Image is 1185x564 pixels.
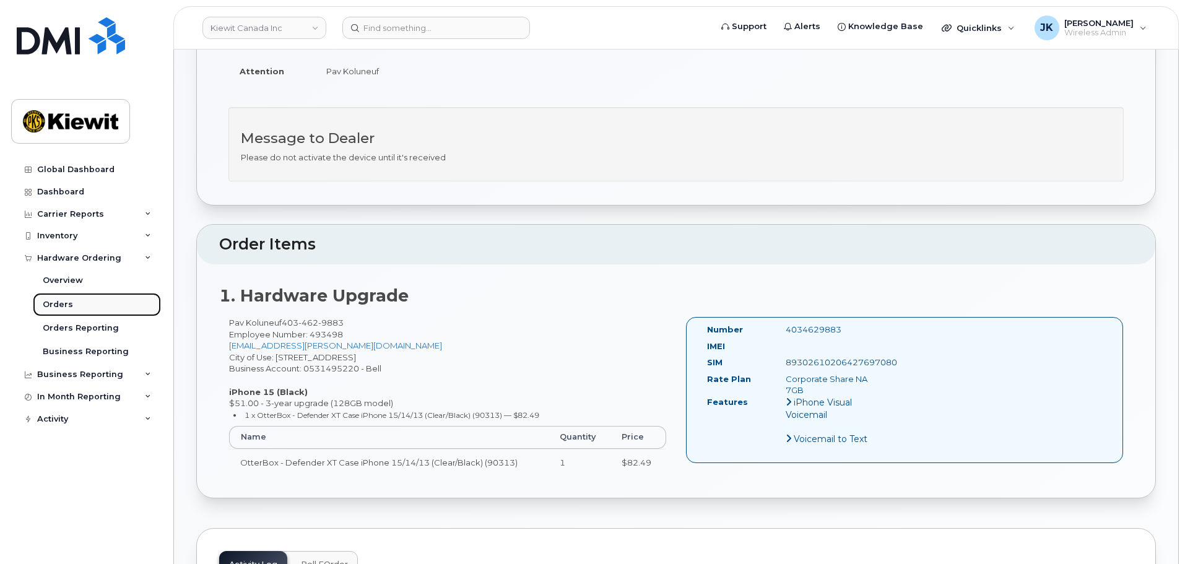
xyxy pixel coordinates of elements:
div: Quicklinks [933,15,1023,40]
strong: Attention [240,66,284,76]
span: 403 [282,318,344,328]
span: JK [1040,20,1053,35]
a: [EMAIL_ADDRESS][PERSON_NAME][DOMAIN_NAME] [229,341,442,350]
strong: 1. Hardware Upgrade [219,285,409,306]
small: 1 x OtterBox - Defender XT Case iPhone 15/14/13 (Clear/Black) (90313) — $82.49 [245,410,539,420]
span: 9883 [318,318,344,328]
div: Corporate Share NA 7GB [776,373,886,396]
a: Kiewit Canada Inc [202,17,326,39]
input: Find something... [342,17,530,39]
td: OtterBox - Defender XT Case iPhone 15/14/13 (Clear/Black) (90313) [229,449,549,476]
a: Alerts [775,14,829,39]
span: Knowledge Base [848,20,923,33]
span: [PERSON_NAME] [1064,18,1134,28]
th: Quantity [549,426,610,448]
th: Name [229,426,549,448]
div: 4034629883 [776,324,886,336]
div: Pav Koluneuf City of Use: [STREET_ADDRESS] Business Account: 0531495220 - Bell $51.00 - 3-year up... [219,317,676,487]
label: IMEI [707,341,725,352]
label: Number [707,324,743,336]
span: Alerts [794,20,820,33]
a: Knowledge Base [829,14,932,39]
span: 462 [298,318,318,328]
span: Employee Number: 493498 [229,329,343,339]
span: Quicklinks [957,23,1002,33]
label: Features [707,396,748,408]
strong: iPhone 15 (Black) [229,387,308,397]
div: Jamie Krussel [1026,15,1155,40]
h3: Message to Dealer [241,131,1111,146]
iframe: Messenger Launcher [1131,510,1176,555]
span: Wireless Admin [1064,28,1134,38]
span: Voicemail to Text [794,433,867,445]
th: Price [610,426,666,448]
label: SIM [707,357,723,368]
td: $82.49 [610,449,666,476]
a: Support [713,14,775,39]
p: Please do not activate the device until it's received [241,152,1111,163]
h2: Order Items [219,236,1133,253]
label: Rate Plan [707,373,751,385]
span: Support [732,20,766,33]
span: iPhone Visual Voicemail [786,397,852,420]
td: 1 [549,449,610,476]
div: 89302610206427697080 [776,357,886,368]
td: Pav Koluneuf [315,58,667,85]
